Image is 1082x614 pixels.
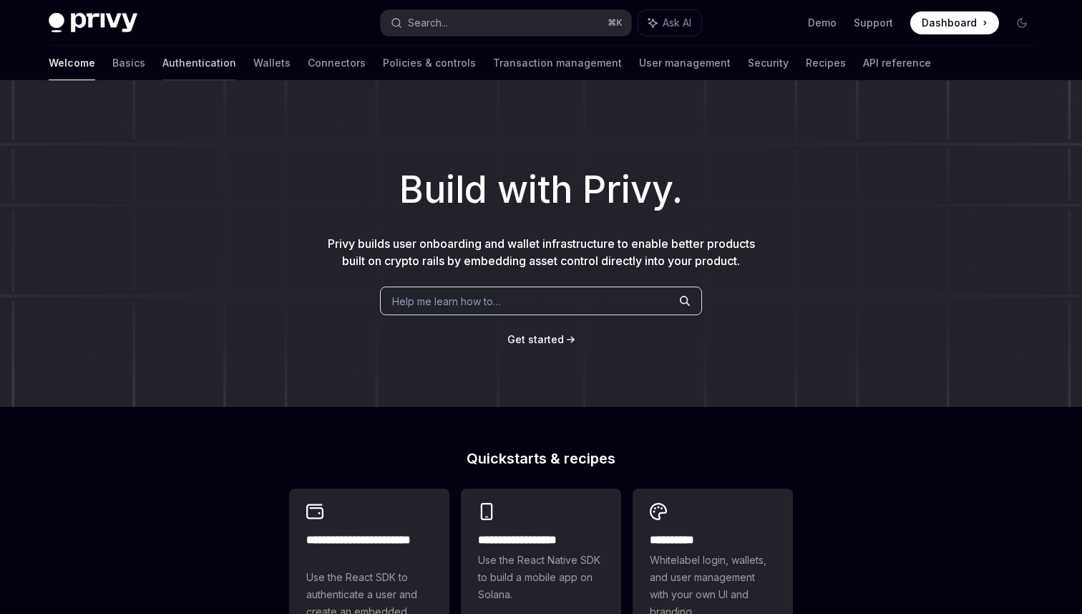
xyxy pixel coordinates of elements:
[23,162,1059,218] h1: Build with Privy.
[49,13,137,33] img: dark logo
[638,10,701,36] button: Ask AI
[608,17,623,29] span: ⌘ K
[328,236,755,268] span: Privy builds user onboarding and wallet infrastructure to enable better products built on crypto ...
[383,46,476,80] a: Policies & controls
[381,10,631,36] button: Search...⌘K
[308,46,366,80] a: Connectors
[748,46,789,80] a: Security
[854,16,893,30] a: Support
[507,332,564,347] a: Get started
[289,451,793,466] h2: Quickstarts & recipes
[49,46,95,80] a: Welcome
[507,333,564,345] span: Get started
[392,294,501,309] span: Help me learn how to…
[1010,11,1033,34] button: Toggle dark mode
[639,46,731,80] a: User management
[663,16,691,30] span: Ask AI
[910,11,999,34] a: Dashboard
[922,16,977,30] span: Dashboard
[478,552,604,603] span: Use the React Native SDK to build a mobile app on Solana.
[162,46,236,80] a: Authentication
[112,46,145,80] a: Basics
[806,46,846,80] a: Recipes
[408,14,448,32] div: Search...
[493,46,622,80] a: Transaction management
[808,16,837,30] a: Demo
[253,46,291,80] a: Wallets
[863,46,931,80] a: API reference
